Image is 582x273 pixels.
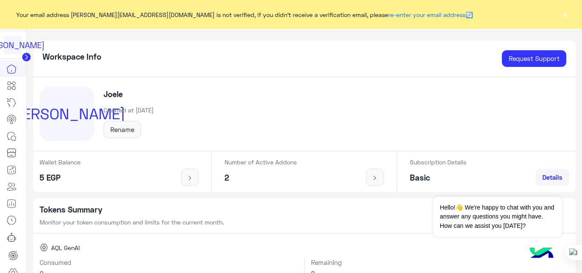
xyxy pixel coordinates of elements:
[16,10,473,19] span: Your email address [PERSON_NAME][EMAIL_ADDRESS][DOMAIN_NAME] is not verified, if you didn't recei...
[184,175,195,181] img: icon
[43,52,101,62] h5: Workspace Info
[3,36,22,54] div: [PERSON_NAME]
[40,205,570,215] h5: Tokens Summary
[410,158,467,167] p: Subscription Details
[40,173,81,183] h5: 5 EGP
[370,175,380,181] img: icon
[40,243,48,252] img: AQL GenAI
[527,239,556,269] img: hulul-logo.png
[542,173,562,181] span: Details
[410,173,467,183] h5: Basic
[40,259,298,266] h6: Consumed
[225,158,297,167] p: Number of Active Addons
[388,11,466,18] a: re-enter your email address
[311,259,569,266] h6: Remaining
[104,106,154,115] p: Created at [DATE]
[104,89,154,99] h5: Joele
[40,86,94,141] div: [PERSON_NAME]
[433,197,562,237] span: Hello!👋 We're happy to chat with you and answer any questions you might have. How can we assist y...
[40,218,570,227] p: Monitor your token consumption and limits for the current month.
[51,243,80,252] span: AQL GenAI
[561,10,569,19] button: ×
[502,50,566,67] a: Request Support
[104,121,141,138] button: Rename
[40,158,81,167] p: Wallet Balance
[536,169,569,186] a: Details
[225,173,297,183] h5: 2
